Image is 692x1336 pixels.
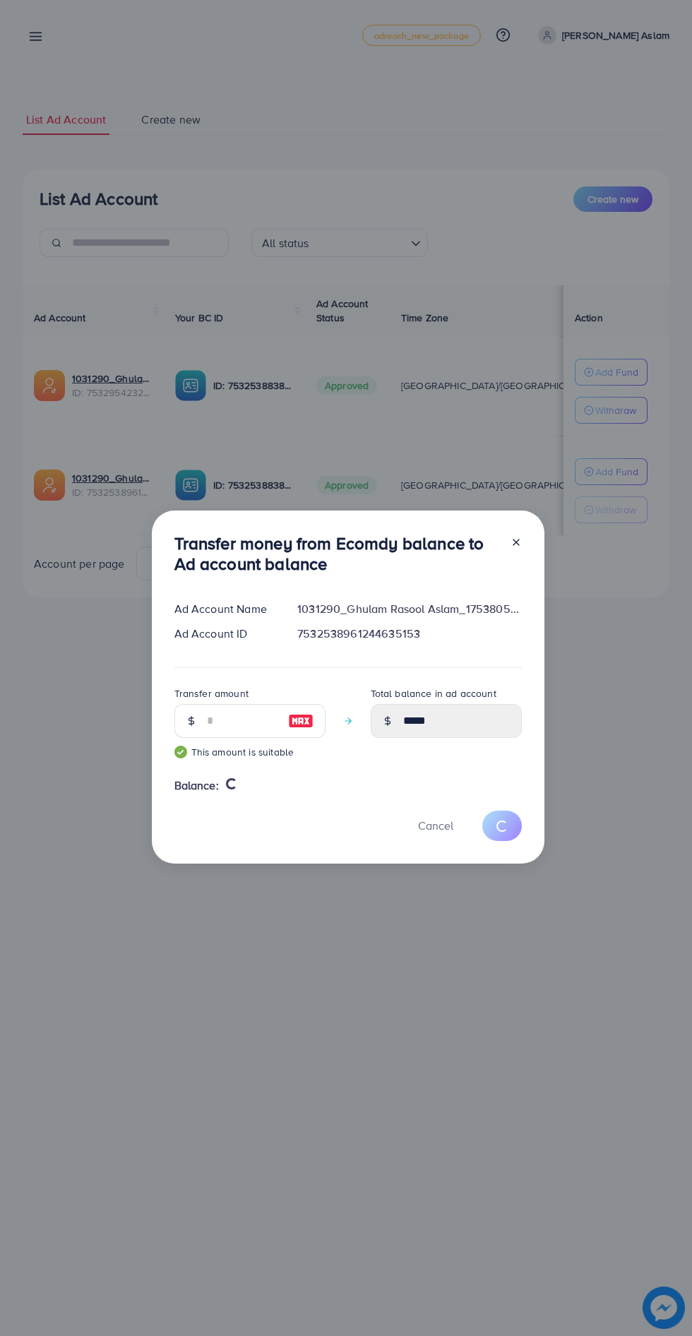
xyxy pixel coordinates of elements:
img: image [288,712,314,729]
div: Ad Account Name [163,601,287,617]
h3: Transfer money from Ecomdy balance to Ad account balance [174,533,499,574]
label: Transfer amount [174,686,249,700]
span: Balance: [174,777,219,794]
div: 7532538961244635153 [286,626,532,642]
button: Cancel [400,811,471,841]
div: 1031290_Ghulam Rasool Aslam_1753805901568 [286,601,532,617]
img: guide [174,746,187,758]
span: Cancel [418,818,453,833]
label: Total balance in ad account [371,686,496,700]
div: Ad Account ID [163,626,287,642]
small: This amount is suitable [174,745,326,759]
